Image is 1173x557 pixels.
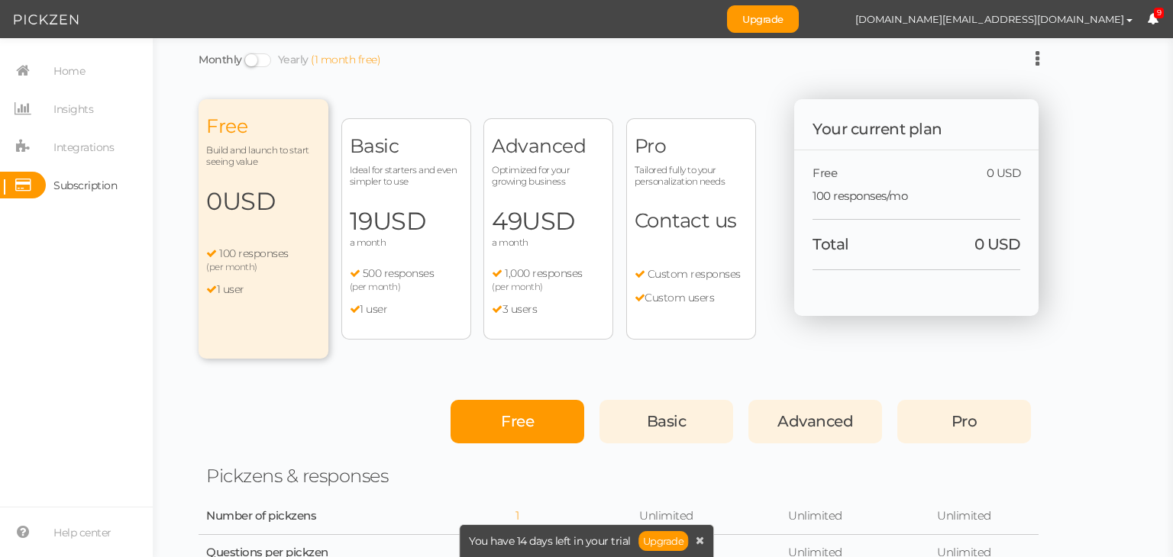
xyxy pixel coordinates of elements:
span: Home [53,59,85,83]
li: Custom users [635,291,748,305]
span: Advanced [777,412,853,430]
span: Custom responses [648,267,741,281]
a: Upgrade [638,531,689,551]
span: Integrations [53,135,114,159]
span: Pro [635,134,748,158]
a: Monthly [199,53,242,66]
div: Your current plan [794,99,1039,150]
span: 1,000 responses [505,266,583,280]
span: 100 responses [219,246,289,260]
span: You have 14 days left in your trial [469,536,631,546]
span: Basic [350,134,463,158]
img: Pickzen logo [14,11,79,29]
span: Advanced [492,134,605,158]
span: (per month) [350,281,401,292]
div: 100 responses/mo [813,181,1020,204]
span: Contact us [635,208,737,233]
div: Unlimited [748,509,882,523]
li: 1 user [206,283,321,297]
div: Free [451,400,584,443]
span: Free [501,412,534,430]
div: Unlimited [599,509,733,523]
span: (per month) [492,281,543,292]
span: Ideal for starters and even simpler to use [350,164,463,187]
div: Basic [599,400,733,443]
div: Pro Tailored fully to your personalization needs Contact us Custom responses Custom users [626,118,756,340]
span: (per month) [206,261,257,272]
span: Help center [53,520,111,545]
span: Total [813,235,849,254]
span: a month [492,237,528,248]
div: Pro [897,400,1031,443]
div: 1 [451,509,584,523]
span: 9 [1154,8,1165,19]
span: a month [350,237,386,248]
span: 0 USD [974,235,1021,254]
span: 0 USD [987,166,1021,181]
span: Build and launch to start seeing value [206,144,321,167]
span: Subscription [53,173,117,198]
span: USD [222,186,276,216]
span: 500 responses [363,266,435,280]
li: 1 user [350,303,463,317]
div: Unlimited [897,509,1031,523]
div: Number of pickzens [206,509,275,523]
span: Tailored fully to your personalization needs [635,164,748,187]
div: Pickzens & responses [206,465,435,488]
li: 3 users [492,303,605,317]
button: [DOMAIN_NAME][EMAIL_ADDRESS][DOMAIN_NAME] [841,6,1147,32]
span: 19 [350,206,463,237]
span: Free [813,166,837,181]
span: [DOMAIN_NAME][EMAIL_ADDRESS][DOMAIN_NAME] [855,13,1124,25]
span: USD [522,206,575,236]
div: Basic Ideal for starters and even simpler to use 19USD a month 500 responses (per month) 1 user [341,118,471,340]
span: USD [373,206,426,236]
span: Insights [53,97,93,121]
span: Pro [952,412,977,430]
a: Upgrade [727,5,799,33]
div: Free Build and launch to start seeing value 0USD 100 responses (per month) 1 user [199,99,328,359]
img: a40b2db136d643813403860299ef115b [814,6,841,33]
div: (1 month free) [311,53,380,67]
span: Optimized for your growing business [492,164,605,187]
div: Advanced [748,400,882,443]
span: 49 [492,206,605,237]
span: Free [206,114,321,138]
div: Advanced Optimized for your growing business 49USD a month 1,000 responses (per month) 3 users [483,118,613,340]
span: Basic [647,412,687,430]
span: 0 [206,186,321,217]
